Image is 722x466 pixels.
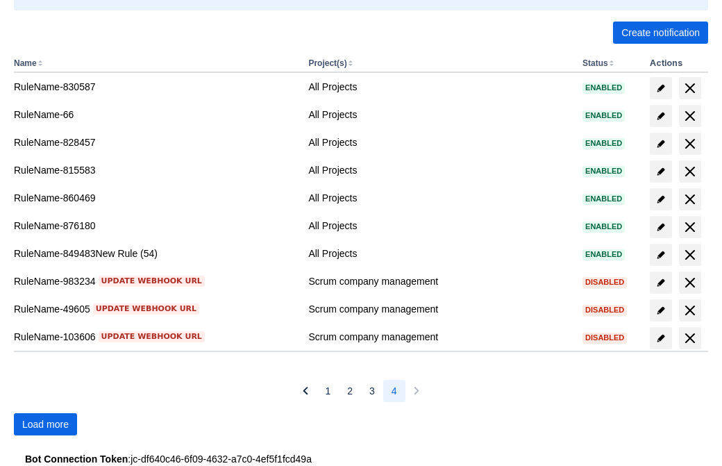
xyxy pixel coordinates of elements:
[582,223,625,231] span: Enabled
[655,166,666,177] span: edit
[14,108,297,122] div: RuleName-66
[308,58,346,68] button: Project(s)
[14,302,297,316] div: RuleName-49605
[14,80,297,94] div: RuleName-830587
[383,380,405,402] button: Page 4
[308,247,571,260] div: All Projects
[655,222,666,233] span: edit
[655,333,666,344] span: edit
[14,58,37,68] button: Name
[369,380,375,402] span: 3
[682,163,698,180] span: delete
[14,247,297,260] div: RuleName-849483New Rule (54)
[582,112,625,119] span: Enabled
[14,274,297,288] div: RuleName-983234
[308,80,571,94] div: All Projects
[101,331,202,342] span: Update webhook URL
[682,135,698,152] span: delete
[682,108,698,124] span: delete
[613,22,708,44] button: Create notification
[308,274,571,288] div: Scrum company management
[101,276,202,287] span: Update webhook URL
[644,55,708,73] th: Actions
[294,380,427,402] nav: Pagination
[582,306,627,314] span: Disabled
[655,138,666,149] span: edit
[655,83,666,94] span: edit
[317,380,339,402] button: Page 1
[682,302,698,319] span: delete
[361,380,383,402] button: Page 3
[682,219,698,235] span: delete
[294,380,317,402] button: Previous
[308,191,571,205] div: All Projects
[325,380,330,402] span: 1
[582,140,625,147] span: Enabled
[14,413,77,435] button: Load more
[682,247,698,263] span: delete
[308,302,571,316] div: Scrum company management
[347,380,353,402] span: 2
[14,330,297,344] div: RuleName-103606
[682,191,698,208] span: delete
[14,163,297,177] div: RuleName-815583
[308,108,571,122] div: All Projects
[96,303,196,315] span: Update webhook URL
[682,274,698,291] span: delete
[582,278,627,286] span: Disabled
[392,380,397,402] span: 4
[308,135,571,149] div: All Projects
[682,80,698,97] span: delete
[682,330,698,347] span: delete
[405,380,428,402] button: Next
[582,195,625,203] span: Enabled
[582,58,608,68] button: Status
[14,219,297,233] div: RuleName-876180
[14,191,297,205] div: RuleName-860469
[308,330,571,344] div: Scrum company management
[339,380,361,402] button: Page 2
[655,305,666,316] span: edit
[582,251,625,258] span: Enabled
[14,135,297,149] div: RuleName-828457
[308,219,571,233] div: All Projects
[655,110,666,122] span: edit
[582,84,625,92] span: Enabled
[25,453,128,465] strong: Bot Connection Token
[22,413,69,435] span: Load more
[582,334,627,342] span: Disabled
[25,452,697,466] div: : jc-df640c46-6f09-4632-a7c0-4ef5f1fcd49a
[621,22,700,44] span: Create notification
[582,167,625,175] span: Enabled
[655,249,666,260] span: edit
[655,277,666,288] span: edit
[308,163,571,177] div: All Projects
[655,194,666,205] span: edit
